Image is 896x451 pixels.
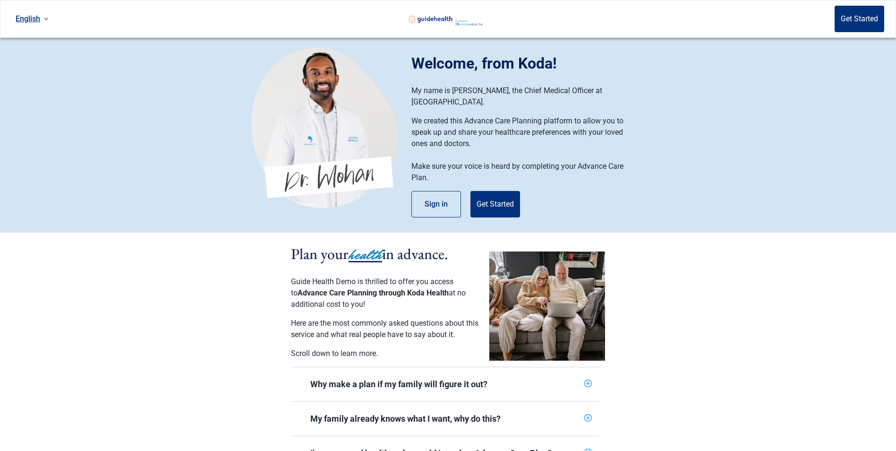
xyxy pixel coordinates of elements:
[44,17,49,21] span: down
[395,11,492,26] img: Koda Health
[349,244,382,265] span: health
[291,244,349,264] span: Plan your
[291,348,480,359] p: Scroll down to learn more.
[291,318,480,340] p: Here are the most commonly asked questions about this service and what real people have to say ab...
[291,367,599,401] div: Why make a plan if my family will figure it out?
[12,11,52,26] a: Current language: English
[291,277,453,297] span: Guide Health Demo is thrilled to offer you access to
[470,191,520,217] button: Get Started
[489,252,605,361] img: Couple planning their healthcare together
[382,244,448,264] span: in advance.
[411,191,461,217] button: Sign in
[298,288,449,297] span: Advance Care Planning through Koda Health
[411,115,636,149] p: We created this Advance Care Planning platform to allow you to speak up and share your healthcare...
[584,414,592,422] span: plus-circle
[411,161,636,183] p: Make sure your voice is heard by completing your Advance Care Plan.
[251,47,398,208] img: Koda Health
[411,52,645,75] h1: Welcome, from Koda!
[584,380,592,387] span: plus-circle
[411,85,636,108] p: My name is [PERSON_NAME], the Chief Medical Officer at [GEOGRAPHIC_DATA].
[310,413,580,425] div: My family already knows what I want, why do this?
[291,402,599,436] div: My family already knows what I want, why do this?
[310,379,580,390] div: Why make a plan if my family will figure it out?
[835,6,884,32] button: Get Started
